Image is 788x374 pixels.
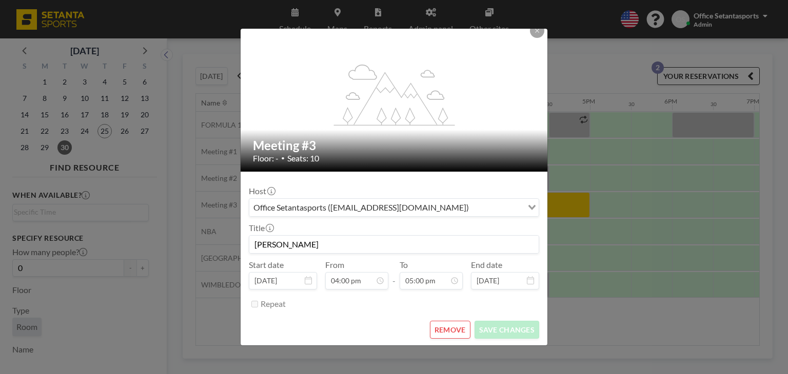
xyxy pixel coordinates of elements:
button: SAVE CHANGES [475,321,539,339]
div: Search for option [249,199,539,216]
button: REMOVE [430,321,470,339]
label: From [325,260,344,270]
span: Seats: 10 [287,153,319,163]
span: • [281,154,285,162]
span: Office Setantasports ([EMAIL_ADDRESS][DOMAIN_NAME]) [251,201,471,214]
h2: Meeting #3 [253,138,536,153]
input: (No title) [249,236,539,253]
label: Start date [249,260,284,270]
input: Search for option [472,201,522,214]
label: Host [249,186,274,196]
label: Title [249,223,273,233]
label: To [400,260,408,270]
span: - [392,263,396,286]
label: Repeat [261,299,286,309]
label: End date [471,260,502,270]
g: flex-grow: 1.2; [334,64,455,126]
span: Floor: - [253,153,279,163]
